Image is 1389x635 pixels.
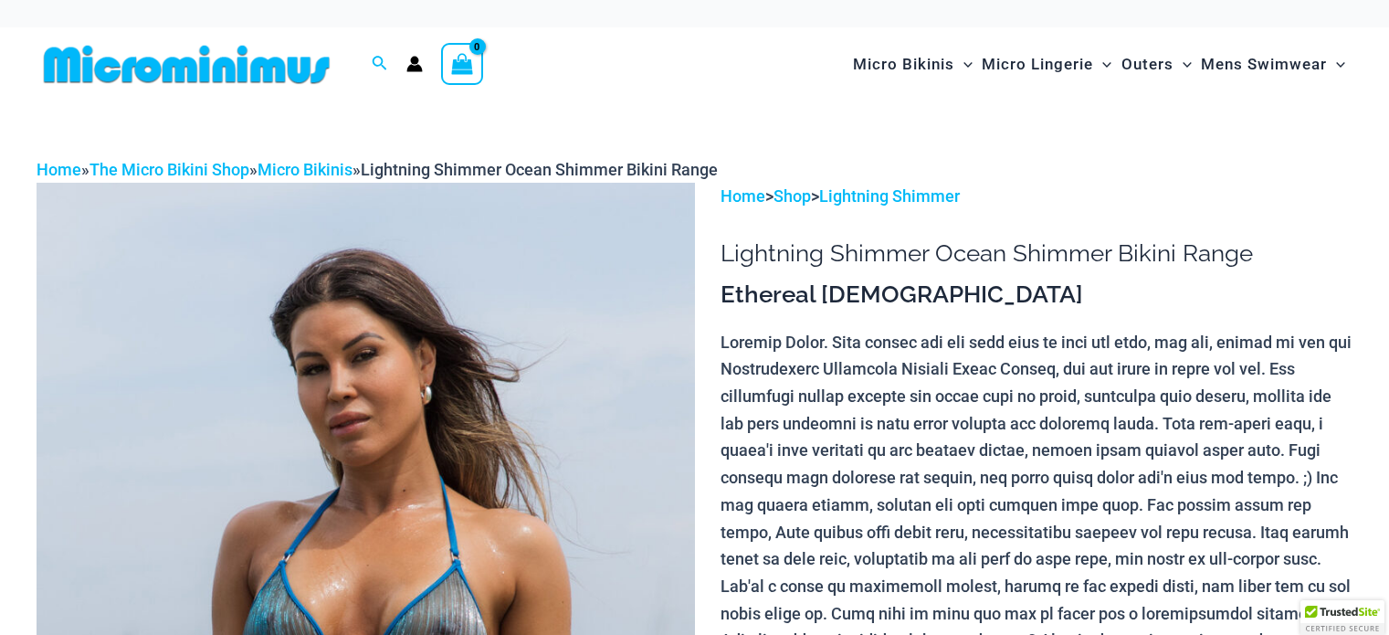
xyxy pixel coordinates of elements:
span: Menu Toggle [1327,41,1345,88]
span: Lightning Shimmer Ocean Shimmer Bikini Range [361,160,718,179]
span: Micro Bikinis [853,41,954,88]
a: Home [721,186,765,206]
a: Search icon link [372,53,388,76]
h1: Lightning Shimmer Ocean Shimmer Bikini Range [721,239,1352,268]
img: MM SHOP LOGO FLAT [37,44,337,85]
a: Micro Bikinis [258,160,353,179]
a: Micro BikinisMenu ToggleMenu Toggle [848,37,977,92]
span: Outers [1121,41,1173,88]
a: Lightning Shimmer [819,186,960,206]
a: Mens SwimwearMenu ToggleMenu Toggle [1196,37,1350,92]
a: Account icon link [406,56,423,72]
a: View Shopping Cart, empty [441,43,483,85]
span: Menu Toggle [1093,41,1111,88]
span: Menu Toggle [1173,41,1192,88]
span: Menu Toggle [954,41,973,88]
p: > > [721,183,1352,210]
a: Shop [773,186,811,206]
a: The Micro Bikini Shop [89,160,249,179]
div: TrustedSite Certified [1300,600,1384,635]
span: » » » [37,160,718,179]
a: Home [37,160,81,179]
a: Micro LingerieMenu ToggleMenu Toggle [977,37,1116,92]
a: OutersMenu ToggleMenu Toggle [1117,37,1196,92]
span: Micro Lingerie [982,41,1093,88]
span: Mens Swimwear [1201,41,1327,88]
h3: Ethereal [DEMOGRAPHIC_DATA] [721,280,1352,311]
nav: Site Navigation [846,34,1352,95]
